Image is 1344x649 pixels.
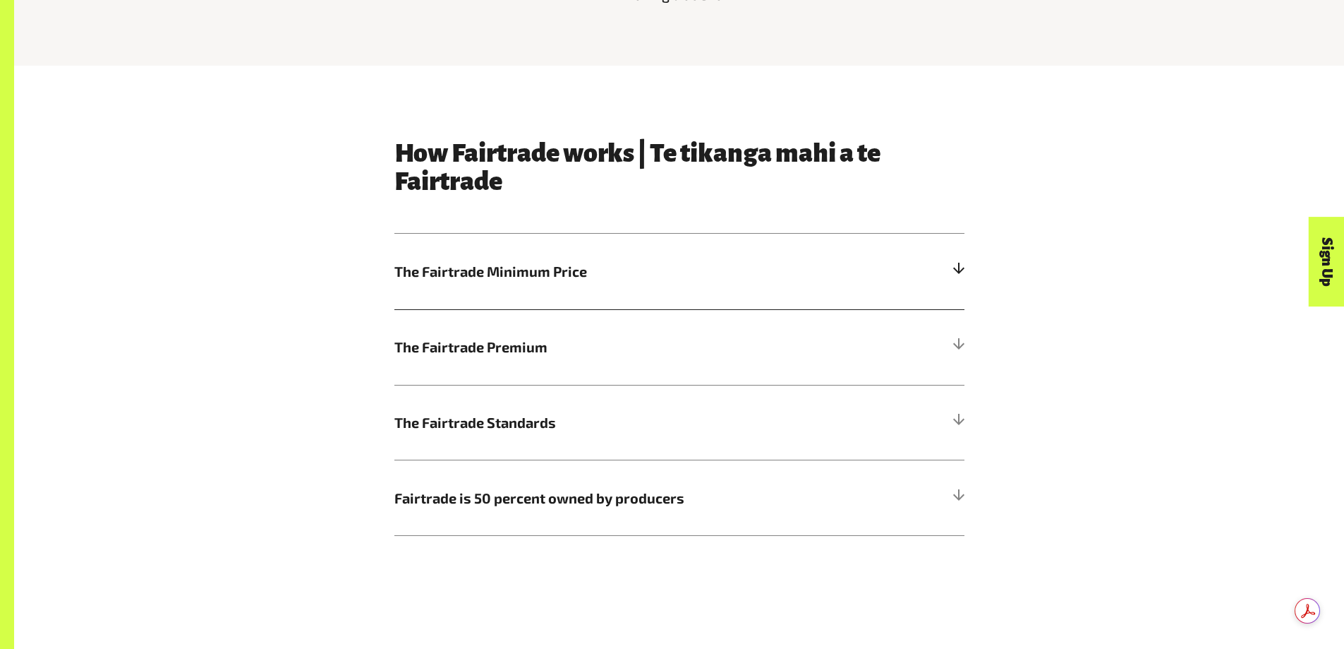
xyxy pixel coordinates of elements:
span: The Fairtrade Minimum Price [394,261,822,282]
span: The Fairtrade Premium [394,336,822,357]
span: Fairtrade is 50 percent owned by producers [394,487,822,508]
span: The Fairtrade Standards [394,412,822,433]
h3: How Fairtrade works | Te tikanga mahi a te Fairtrade [394,139,964,196]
